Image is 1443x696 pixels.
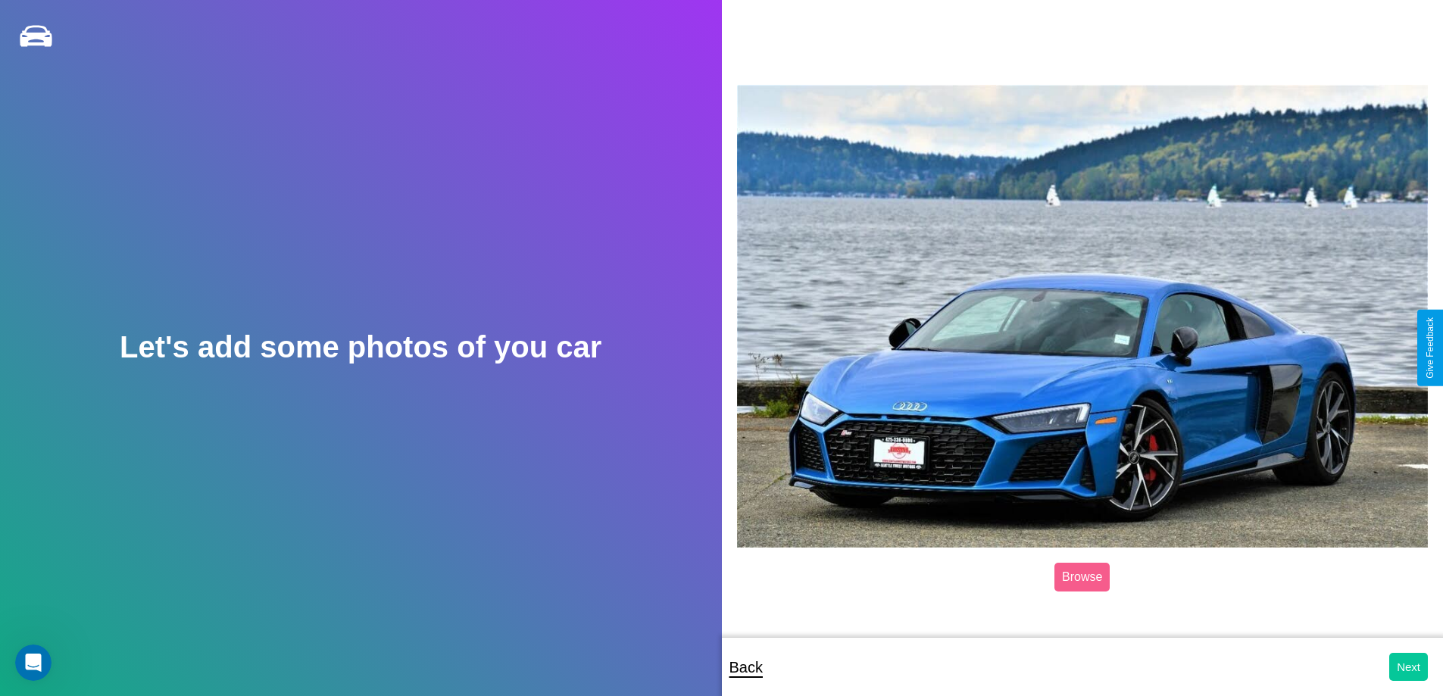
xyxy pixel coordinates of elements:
div: Give Feedback [1425,317,1435,379]
img: posted [737,85,1429,548]
p: Back [729,654,763,681]
button: Next [1389,653,1428,681]
iframe: Intercom live chat [15,645,52,681]
label: Browse [1054,563,1110,591]
h2: Let's add some photos of you car [120,330,601,364]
